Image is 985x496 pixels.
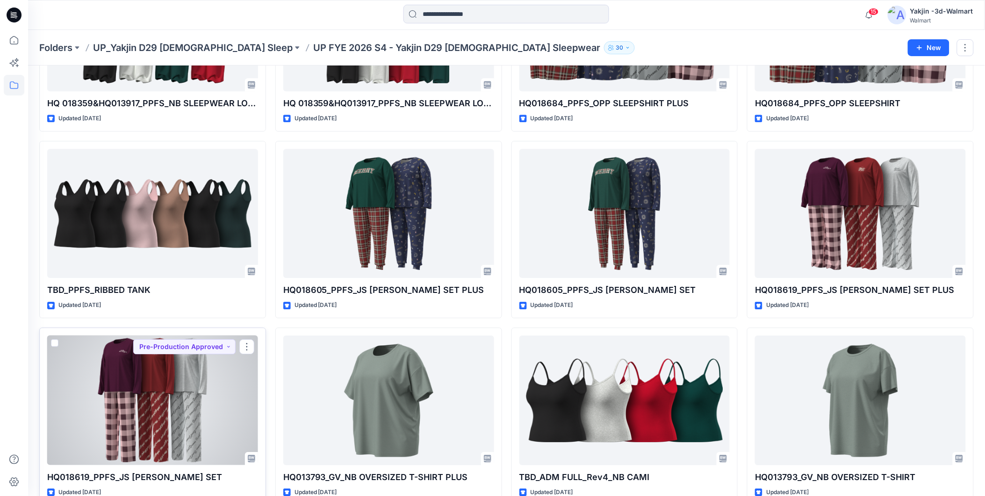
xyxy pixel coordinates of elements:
[47,336,258,465] a: HQ018619_PPFS_JS OPP PJ SET
[295,300,337,310] p: Updated [DATE]
[47,284,258,297] p: TBD_PPFS_RIBBED TANK
[766,300,809,310] p: Updated [DATE]
[755,284,966,297] p: HQ018619_PPFS_JS [PERSON_NAME] SET PLUS
[58,114,101,124] p: Updated [DATE]
[908,39,949,56] button: New
[58,300,101,310] p: Updated [DATE]
[616,43,623,53] p: 30
[755,97,966,110] p: HQ018684_PPFS_OPP SLEEPSHIRT
[283,336,494,465] a: HQ013793_GV_NB OVERSIZED T-SHIRT PLUS
[47,471,258,484] p: HQ018619_PPFS_JS [PERSON_NAME] SET
[47,149,258,278] a: TBD_PPFS_RIBBED TANK
[766,114,809,124] p: Updated [DATE]
[519,97,730,110] p: HQ018684_PPFS_OPP SLEEPSHIRT PLUS
[910,17,973,24] div: Walmart
[869,8,879,15] span: 15
[519,336,730,465] a: TBD_ADM FULL_Rev4_NB CAMI
[519,471,730,484] p: TBD_ADM FULL_Rev4_NB CAMI
[910,6,973,17] div: Yakjin -3d-Walmart
[531,300,573,310] p: Updated [DATE]
[531,114,573,124] p: Updated [DATE]
[283,471,494,484] p: HQ013793_GV_NB OVERSIZED T-SHIRT PLUS
[283,97,494,110] p: HQ 018359&HQ013917_PPFS_NB SLEEPWEAR LOUNGE SET
[755,336,966,465] a: HQ013793_GV_NB OVERSIZED T-SHIRT
[755,149,966,278] a: HQ018619_PPFS_JS OPP PJ SET PLUS
[604,41,635,54] button: 30
[295,114,337,124] p: Updated [DATE]
[39,41,72,54] a: Folders
[888,6,906,24] img: avatar
[313,41,600,54] p: UP FYE 2026 S4 - Yakjin D29 [DEMOGRAPHIC_DATA] Sleepwear
[283,149,494,278] a: HQ018605_PPFS_JS OPP PJ SET PLUS
[93,41,293,54] a: UP_Yakjin D29 [DEMOGRAPHIC_DATA] Sleep
[283,284,494,297] p: HQ018605_PPFS_JS [PERSON_NAME] SET PLUS
[519,149,730,278] a: HQ018605_PPFS_JS OPP PJ SET
[519,284,730,297] p: HQ018605_PPFS_JS [PERSON_NAME] SET
[755,471,966,484] p: HQ013793_GV_NB OVERSIZED T-SHIRT
[47,97,258,110] p: HQ 018359&HQ013917_PPFS_NB SLEEPWEAR LOUNGE SET_PLUS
